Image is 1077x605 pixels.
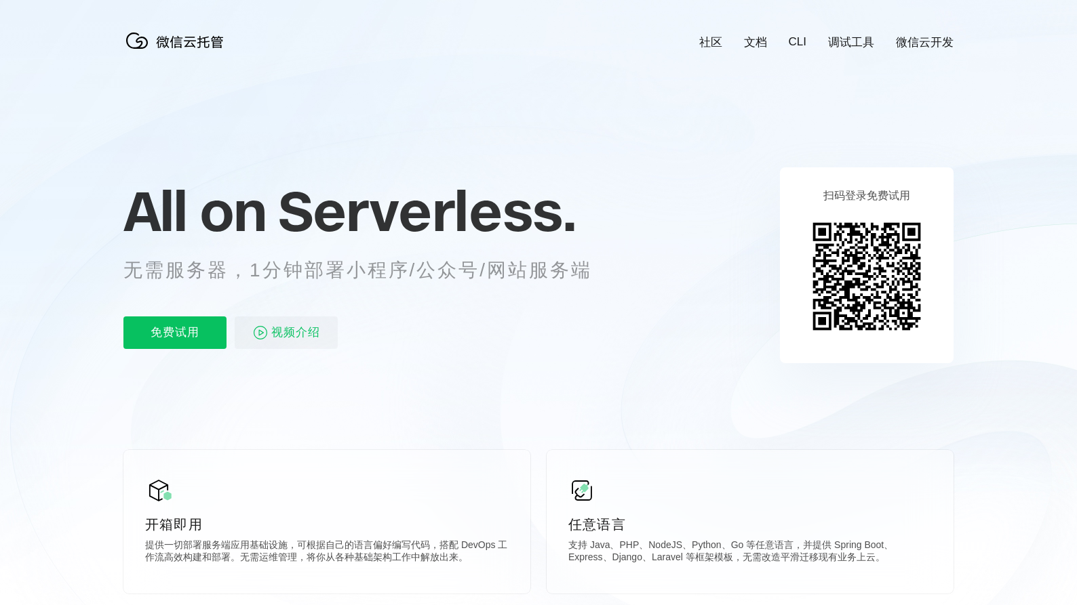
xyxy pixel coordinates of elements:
[123,27,232,54] img: 微信云托管
[145,539,509,566] p: 提供一切部署服务端应用基础设施，可根据自己的语言偏好编写代码，搭配 DevOps 工作流高效构建和部署。无需运维管理，将你从各种基础架构工作中解放出来。
[271,316,320,349] span: 视频介绍
[789,35,806,49] a: CLI
[123,316,227,349] p: 免费试用
[568,539,932,566] p: 支持 Java、PHP、NodeJS、Python、Go 等任意语言，并提供 Spring Boot、Express、Django、Laravel 等框架模板，无需改造平滑迁移现有业务上云。
[123,45,232,56] a: 微信云托管
[568,515,932,534] p: 任意语言
[744,35,767,50] a: 文档
[145,515,509,534] p: 开箱即用
[252,325,269,341] img: video_play.svg
[278,177,576,245] span: Serverless.
[699,35,722,50] a: 社区
[896,35,954,50] a: 微信云开发
[123,257,617,284] p: 无需服务器，1分钟部署小程序/公众号/网站服务端
[123,177,265,245] span: All on
[823,189,910,203] p: 扫码登录免费试用
[828,35,874,50] a: 调试工具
